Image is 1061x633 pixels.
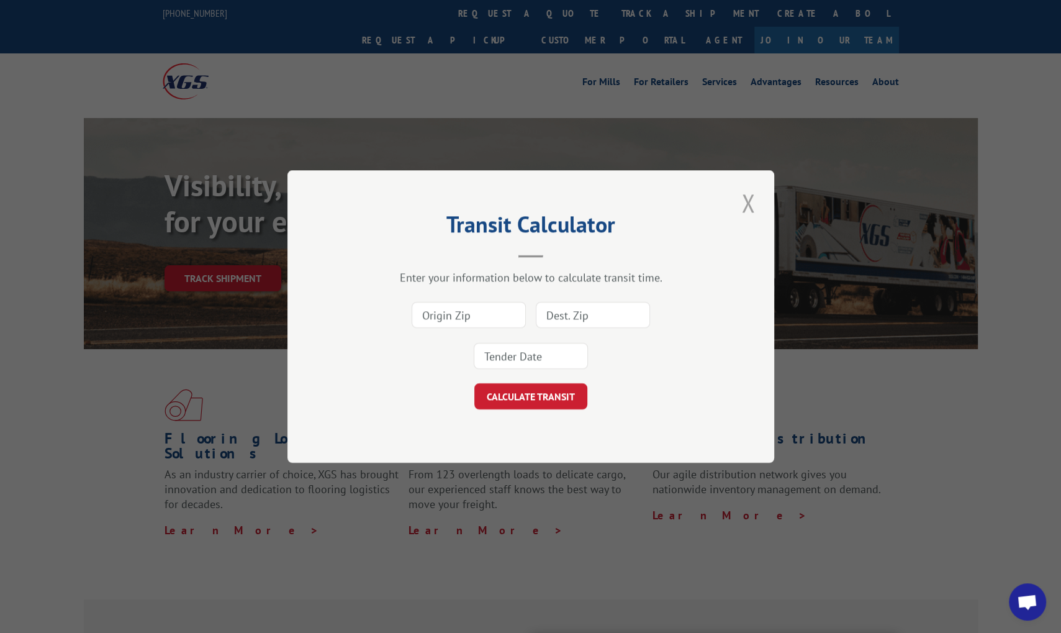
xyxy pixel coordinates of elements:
[474,383,587,409] button: CALCULATE TRANSIT
[412,302,526,328] input: Origin Zip
[350,216,712,239] h2: Transit Calculator
[350,270,712,285] div: Enter your information below to calculate transit time.
[1009,583,1046,621] a: Open chat
[474,343,588,369] input: Tender Date
[536,302,650,328] input: Dest. Zip
[738,186,759,220] button: Close modal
